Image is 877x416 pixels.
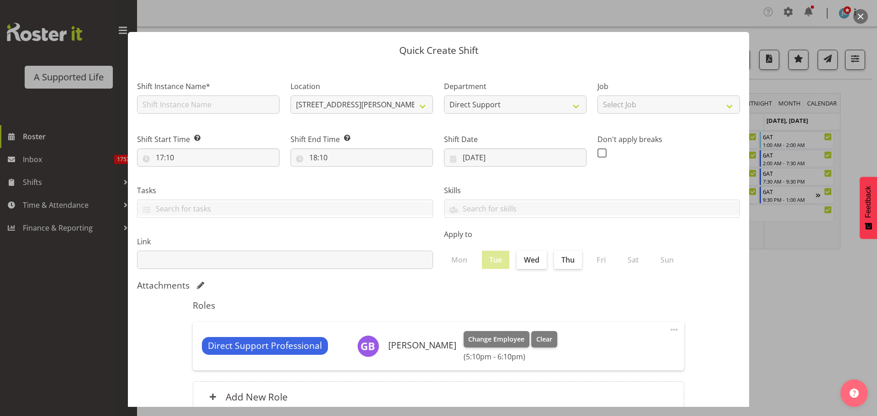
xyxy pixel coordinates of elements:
label: Shift Start Time [137,134,280,145]
label: Department [444,81,586,92]
label: Mon [444,251,475,269]
span: Feedback [864,186,872,218]
label: Tasks [137,185,433,196]
button: Clear [531,331,557,348]
label: Skills [444,185,740,196]
p: Quick Create Shift [137,46,740,55]
img: help-xxl-2.png [850,389,859,398]
button: Change Employee [464,331,530,348]
h5: Attachments [137,280,190,291]
label: Job [597,81,740,92]
label: Wed [517,251,547,269]
span: Direct Support Professional [208,339,322,353]
label: Thu [554,251,582,269]
input: Shift Instance Name [137,95,280,114]
h5: Roles [193,300,684,311]
span: Change Employee [468,334,524,344]
label: Fri [589,251,613,269]
label: Shift Date [444,134,586,145]
h6: Add New Role [226,391,288,403]
label: Tue [482,251,509,269]
label: Location [291,81,433,92]
label: Shift End Time [291,134,433,145]
input: Click to select... [291,148,433,167]
label: Apply to [444,229,740,240]
h6: (5:10pm - 6:10pm) [464,352,557,361]
h6: [PERSON_NAME] [388,340,456,350]
label: Sat [620,251,646,269]
label: Sun [653,251,681,269]
img: gerda-baard5817.jpg [357,335,379,357]
input: Search for skills [444,201,740,216]
label: Don't apply breaks [597,134,740,145]
input: Click to select... [137,148,280,167]
input: Click to select... [444,148,586,167]
input: Search for tasks [137,201,433,216]
label: Link [137,236,433,247]
span: Clear [536,334,552,344]
label: Shift Instance Name* [137,81,280,92]
button: Feedback - Show survey [860,177,877,239]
